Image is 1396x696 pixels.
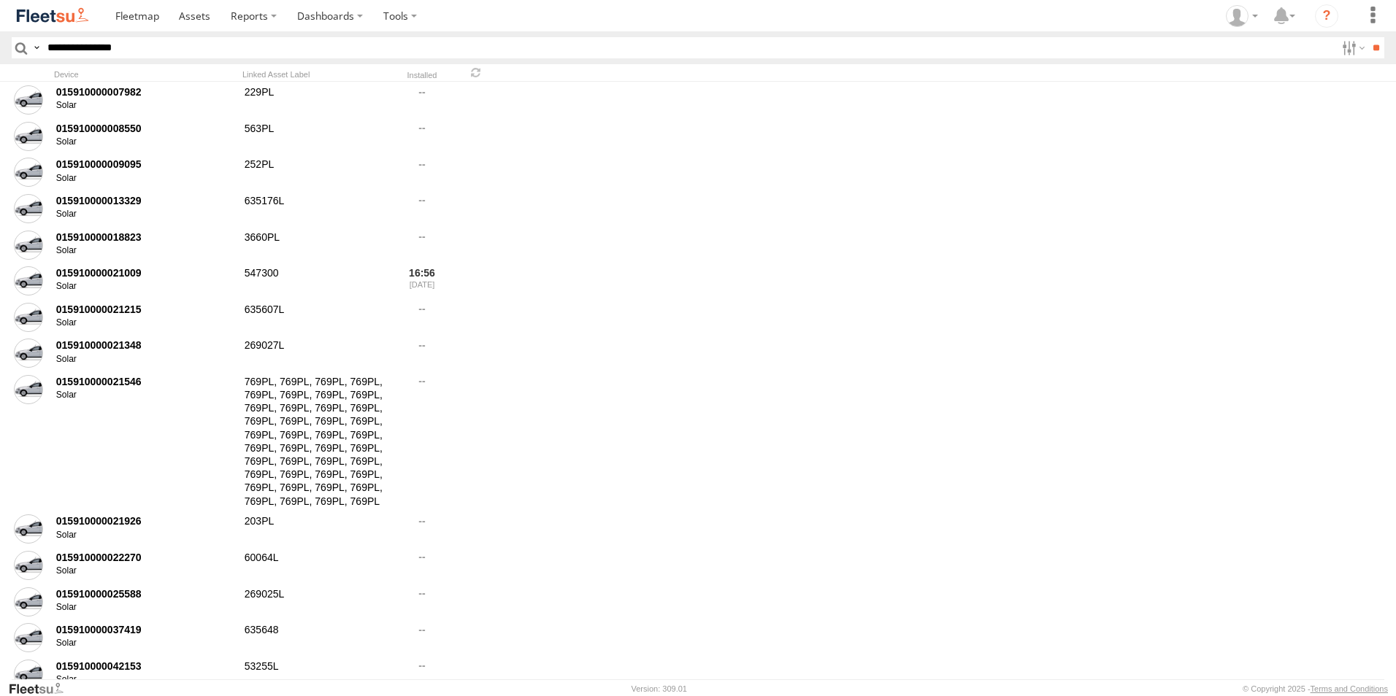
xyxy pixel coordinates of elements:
div: 015910000022270 [56,551,234,564]
div: Solar [56,209,234,220]
div: Solar [56,530,234,541]
div: Solar [56,565,234,577]
img: fleetsu-logo-horizontal.svg [15,6,91,26]
div: Solar [56,245,234,257]
div: Solar [56,638,234,649]
div: 3660PL [242,228,388,262]
div: 16:56 [DATE] [394,264,450,298]
div: 769PL, 769PL, 769PL, 769PL, 769PL, 769PL, 769PL, 769PL, 769PL, 769PL, 769PL, 769PL, 769PL, 769PL,... [242,373,388,509]
div: 547300 [242,264,388,298]
div: 203PL [242,513,388,546]
div: 015910000008550 [56,122,234,135]
span: Refresh [467,66,485,80]
label: Search Filter Options [1336,37,1368,58]
div: Linked Asset Label [242,69,388,80]
div: 53255L [242,657,388,691]
div: 015910000007982 [56,85,234,98]
div: 015910000018823 [56,231,234,244]
div: 269027L [242,337,388,371]
div: 015910000021215 [56,303,234,316]
div: Solar [56,281,234,293]
div: Solar [56,317,234,329]
div: 015910000021348 [56,339,234,352]
div: 015910000009095 [56,158,234,171]
a: Terms and Conditions [1311,684,1388,693]
div: 015910000021009 [56,266,234,279]
div: Solar [56,136,234,148]
div: 015910000042153 [56,660,234,673]
a: Visit our Website [8,681,75,696]
div: 252PL [242,156,388,190]
div: Solar [56,602,234,614]
div: Solar [56,390,234,401]
div: 015910000021926 [56,514,234,527]
div: © Copyright 2025 - [1243,684,1388,693]
i: ? [1315,4,1338,28]
div: 60064L [242,549,388,582]
div: Solar [56,354,234,366]
div: 635176L [242,192,388,225]
label: Search Query [31,37,42,58]
div: 015910000025588 [56,587,234,600]
div: Installed [394,72,450,80]
div: 635607L [242,301,388,334]
div: 635648 [242,621,388,654]
div: 015910000013329 [56,194,234,207]
div: Solar [56,674,234,686]
div: Taylor Hager [1221,5,1263,27]
div: 015910000037419 [56,623,234,636]
div: 563PL [242,120,388,153]
div: Version: 309.01 [632,684,687,693]
div: 015910000021546 [56,375,234,388]
div: Device [54,69,237,80]
div: 269025L [242,585,388,619]
div: 229PL [242,83,388,117]
div: Solar [56,100,234,112]
div: Solar [56,173,234,185]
